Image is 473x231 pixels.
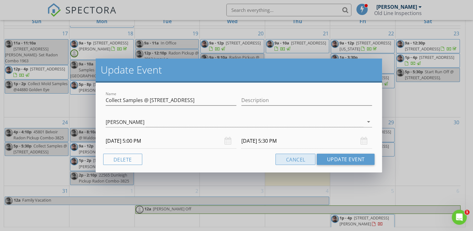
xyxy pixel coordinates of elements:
[103,154,142,165] button: Delete
[317,154,375,165] button: Update Event
[275,154,315,165] button: Cancel
[106,133,236,149] input: Select date
[106,119,144,125] div: [PERSON_NAME]
[241,133,372,149] input: Select date
[101,64,377,76] h2: Update Event
[452,210,467,225] iframe: Intercom live chat
[365,118,372,126] i: arrow_drop_down
[465,210,470,215] span: 1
